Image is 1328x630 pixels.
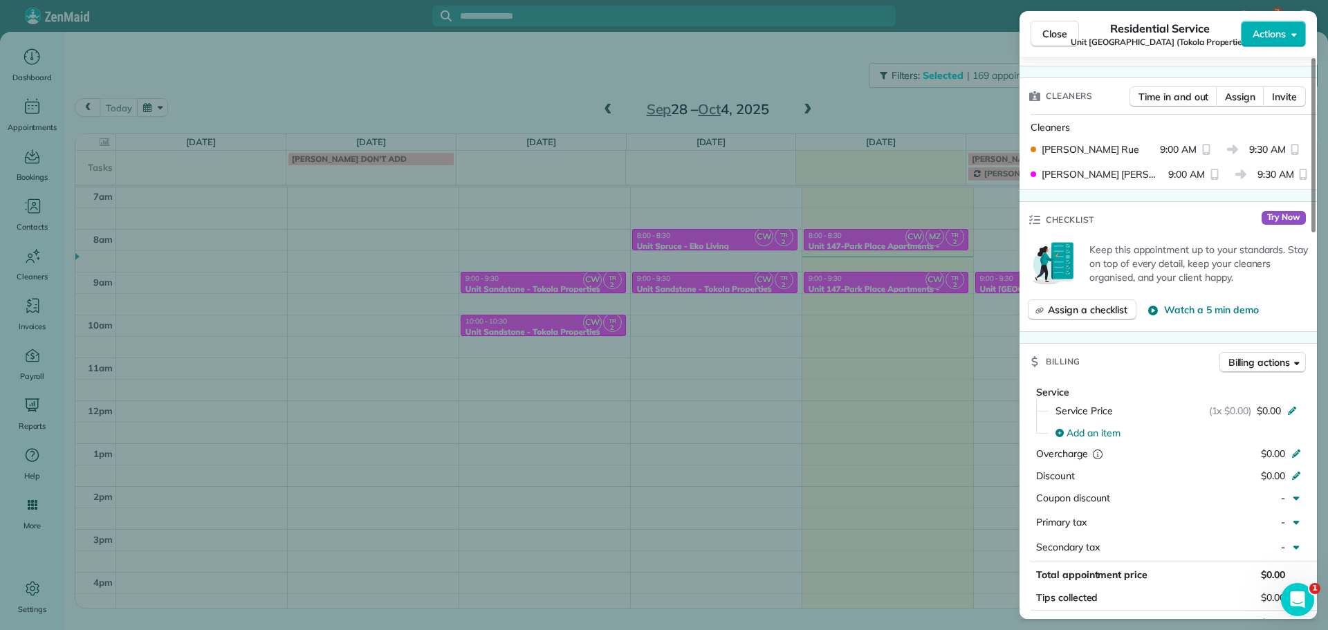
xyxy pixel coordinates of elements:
span: Add an item [1067,426,1120,440]
span: Mark as paid [1170,617,1230,629]
span: - [1281,492,1285,504]
span: Tips collected [1036,591,1098,604]
span: $0.00 [1261,568,1285,581]
button: Invite [1263,86,1306,107]
span: $0.00 [1261,591,1285,604]
iframe: Intercom live chat [1281,583,1314,616]
span: Service [1036,386,1069,398]
span: Billing actions [1228,355,1290,369]
span: Actions [1253,27,1286,41]
button: Close [1031,21,1079,47]
span: Assign [1225,90,1255,104]
span: Coupon discount [1036,492,1110,504]
span: 9:00 AM [1168,167,1205,181]
button: Service Price(1x $0.00)$0.00 [1047,400,1306,422]
span: 9:30 AM [1249,142,1286,156]
span: Watch a 5 min demo [1164,303,1258,317]
span: (1x $0.00) [1209,404,1252,418]
span: Primary tax [1036,516,1087,528]
span: $0.00 [1261,470,1285,482]
span: $0.00 [1261,447,1285,460]
span: 1 [1309,583,1320,594]
button: Tips collected$0.00 [1031,588,1306,607]
span: 9:30 AM [1257,167,1294,181]
span: Time in and out [1138,90,1208,104]
span: Try Now [1262,211,1306,225]
button: Mark as paid [1170,616,1230,630]
button: Assign a checklist [1028,299,1136,320]
span: Checklist [1046,213,1094,227]
span: Unit [GEOGRAPHIC_DATA] (Tokola Properties) [1071,37,1249,48]
button: Watch a 5 min demo [1147,303,1258,317]
span: Cleaners [1031,121,1070,133]
span: Billing [1046,355,1080,369]
button: Add an item [1047,422,1306,444]
button: Assign [1216,86,1264,107]
span: $0.00 [1257,404,1281,418]
span: Service Price [1055,404,1113,418]
span: - [1281,541,1285,553]
span: [PERSON_NAME] [PERSON_NAME]-German [1042,167,1163,181]
span: Total including tip [1036,617,1112,629]
span: Invite [1272,90,1297,104]
span: $0.00 [1261,617,1285,629]
span: 9:00 AM [1160,142,1197,156]
span: Cleaners [1046,89,1092,103]
span: Assign a checklist [1048,303,1127,317]
span: Secondary tax [1036,541,1100,553]
span: Residential Service [1110,20,1209,37]
span: Discount [1036,470,1075,482]
button: Time in and out [1129,86,1217,107]
span: Total appointment price [1036,568,1147,581]
div: Overcharge [1036,447,1156,461]
span: - [1281,516,1285,528]
p: Keep this appointment up to your standards. Stay on top of every detail, keep your cleaners organ... [1089,243,1309,284]
span: Close [1042,27,1067,41]
span: [PERSON_NAME] Rue [1042,142,1139,156]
